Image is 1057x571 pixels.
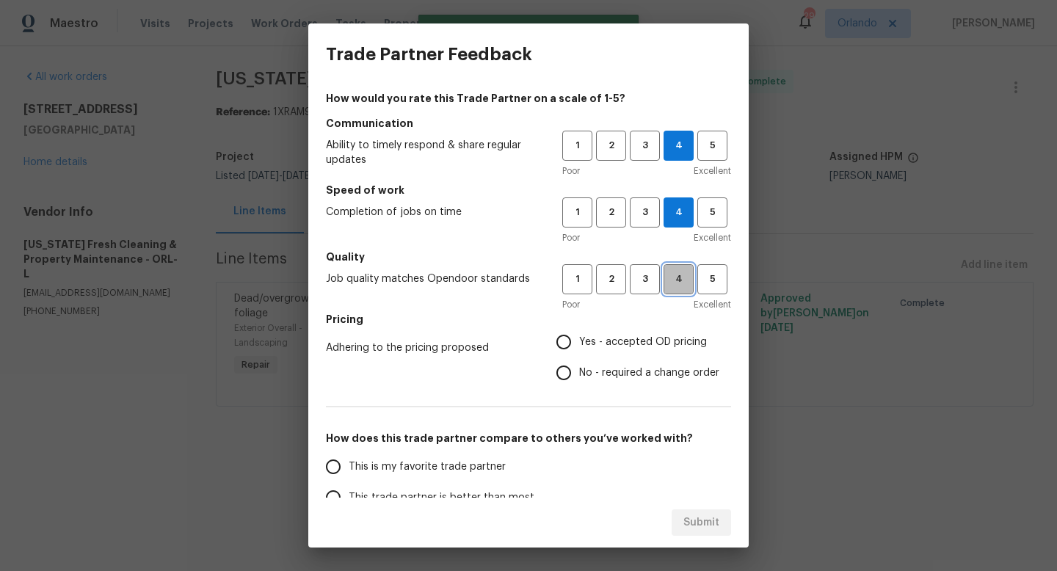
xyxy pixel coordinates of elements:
button: 1 [562,131,592,161]
span: This trade partner is better than most [349,490,534,506]
span: Poor [562,230,580,245]
span: 2 [597,137,625,154]
span: Excellent [694,297,731,312]
span: Poor [562,164,580,178]
span: 4 [665,271,692,288]
span: 1 [564,204,591,221]
span: Completion of jobs on time [326,205,539,219]
h5: Speed of work [326,183,731,197]
span: 1 [564,137,591,154]
h4: How would you rate this Trade Partner on a scale of 1-5? [326,91,731,106]
span: Ability to timely respond & share regular updates [326,138,539,167]
span: Yes - accepted OD pricing [579,335,707,350]
h5: How does this trade partner compare to others you’ve worked with? [326,431,731,445]
h3: Trade Partner Feedback [326,44,532,65]
button: 3 [630,131,660,161]
span: 5 [699,271,726,288]
button: 4 [664,131,694,161]
span: 3 [631,137,658,154]
button: 5 [697,197,727,228]
span: 1 [564,271,591,288]
button: 3 [630,197,660,228]
button: 2 [596,197,626,228]
button: 1 [562,197,592,228]
span: 3 [631,204,658,221]
span: This is my favorite trade partner [349,459,506,475]
h5: Communication [326,116,731,131]
span: 5 [699,204,726,221]
button: 5 [697,264,727,294]
span: 5 [699,137,726,154]
span: Excellent [694,230,731,245]
span: Excellent [694,164,731,178]
div: Pricing [556,327,731,388]
button: 2 [596,131,626,161]
button: 2 [596,264,626,294]
h5: Pricing [326,312,731,327]
button: 4 [664,264,694,294]
button: 3 [630,264,660,294]
span: Adhering to the pricing proposed [326,341,533,355]
span: Job quality matches Opendoor standards [326,272,539,286]
span: 4 [664,137,693,154]
span: 4 [664,204,693,221]
span: 2 [597,204,625,221]
span: No - required a change order [579,365,719,381]
button: 4 [664,197,694,228]
h5: Quality [326,250,731,264]
button: 1 [562,264,592,294]
span: 3 [631,271,658,288]
span: Poor [562,297,580,312]
button: 5 [697,131,727,161]
span: 2 [597,271,625,288]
